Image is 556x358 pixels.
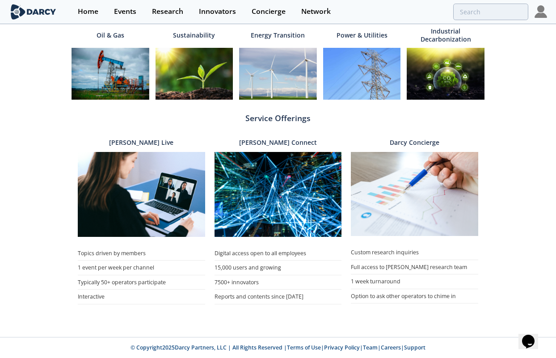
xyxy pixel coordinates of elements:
img: oilandgas-64dff166b779d667df70ba2f03b7bb17.jpg [72,48,149,100]
li: Digital access open to all employees [215,246,342,261]
p: Sustainability [173,26,215,45]
li: 7500+ innovators [215,275,342,290]
div: Innovators [199,8,236,15]
img: concierge-5db4edbf2153b3da9c7aa0fe793e4c1d.jpg [351,152,478,236]
li: Reports and contents since [DATE] [215,290,342,304]
a: Careers [381,344,401,351]
img: industrial-decarbonization-299db23ffd2d26ea53b85058e0ea4a31.jpg [407,48,484,100]
div: Events [114,8,136,15]
iframe: chat widget [518,322,547,349]
p: Oil & Gas [97,26,124,45]
div: Concierge [252,8,286,15]
img: live-17253cde4cdabfb05c4a20972cc3b2f9.jpg [78,152,205,237]
li: 1 event per week per channel [78,260,205,275]
p: Industrial Decarbonization [407,26,484,45]
a: Terms of Use [287,344,321,351]
img: sustainability-770903ad21d5b8021506027e77cf2c8d.jpg [156,48,233,100]
li: Custom research inquiries [351,245,478,260]
li: Option to ask other operators to chime in [351,289,478,304]
div: Network [301,8,331,15]
p: Energy Transition [251,26,305,45]
p: Power & Utilities [337,26,388,45]
li: Full access to [PERSON_NAME] research team [351,260,478,274]
p: Darcy Concierge [390,139,439,147]
li: Interactive [78,290,205,304]
img: connect-8d431ec54df3a5dd744a4bcccedeb8a0.jpg [215,152,342,237]
p: [PERSON_NAME] Connect [239,139,317,147]
li: 15,000 users and growing [215,260,342,275]
div: Research [152,8,183,15]
p: © Copyright 2025 Darcy Partners, LLC | All Rights Reserved | | | | | [62,344,494,352]
img: power-0245a545bc4df729e8541453bebf1337.jpg [323,48,401,100]
li: Typically 50+ operators participate [78,275,205,290]
a: Privacy Policy [324,344,360,351]
li: 1 week turnaround [351,274,478,289]
div: Home [78,8,98,15]
div: Service Offerings [72,112,484,124]
p: [PERSON_NAME] Live [109,139,173,147]
img: energy-e11202bc638c76e8d54b5a3ddfa9579d.jpg [239,48,317,100]
img: Profile [535,5,547,18]
img: logo-wide.svg [9,4,58,20]
a: Support [404,344,425,351]
a: Team [363,344,378,351]
li: Topics driven by members [78,246,205,261]
input: Advanced Search [453,4,528,20]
